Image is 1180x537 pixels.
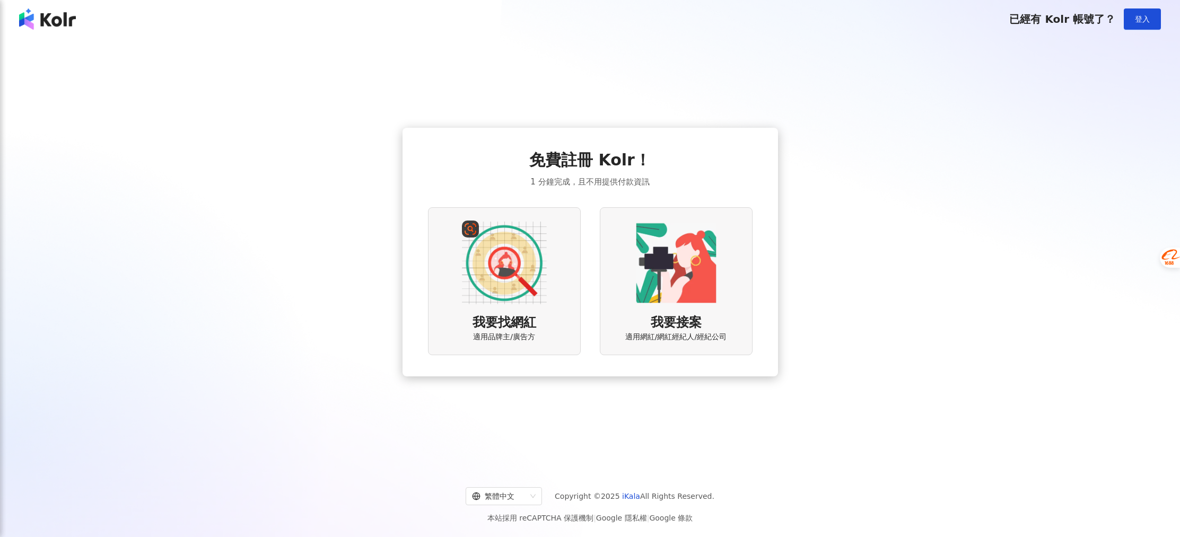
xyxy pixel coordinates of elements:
img: svg+xml,%3Csvg%20xmlns%3D%22http%3A%2F%2Fwww.w3.org%2F2000%2Fsvg%22%20width%3D%2224%22%20height%3... [464,223,477,235]
span: 我要找網紅 [473,314,536,332]
span: 已經有 Kolr 帳號了？ [1009,13,1115,25]
span: 適用品牌主/廣告方 [473,332,535,342]
a: Google 條款 [649,514,693,522]
span: 本站採用 reCAPTCHA 保護機制 [487,512,693,524]
div: 繁體中文 [472,488,526,505]
img: logo [19,8,76,30]
span: | [593,514,596,522]
button: 登入 [1124,8,1161,30]
span: 適用網紅/網紅經紀人/經紀公司 [625,332,727,342]
img: KOL identity option [634,221,719,305]
a: iKala [622,492,640,500]
span: | [647,514,650,522]
span: 1 分鐘完成，且不用提供付款資訊 [530,175,649,188]
span: 我要接案 [651,314,702,332]
span: 免費註冊 Kolr！ [529,149,651,171]
a: Google 隱私權 [596,514,647,522]
span: Copyright © 2025 All Rights Reserved. [555,490,714,503]
span: 登入 [1135,15,1150,23]
img: AD identity option [462,221,547,305]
